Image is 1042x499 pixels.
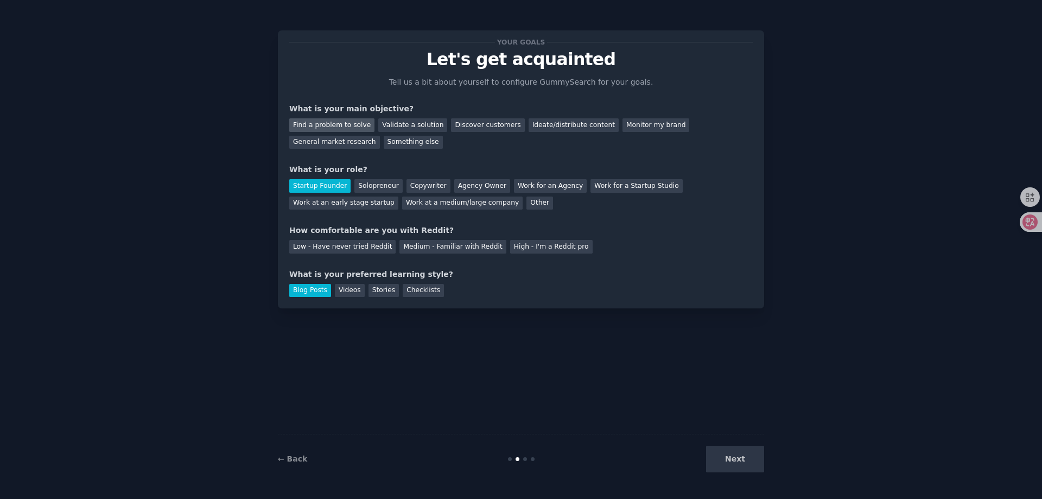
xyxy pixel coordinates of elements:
div: Discover customers [451,118,524,132]
div: Validate a solution [378,118,447,132]
div: Agency Owner [454,179,510,193]
div: Ideate/distribute content [529,118,619,132]
div: Low - Have never tried Reddit [289,240,396,254]
div: Monitor my brand [622,118,689,132]
div: What is your main objective? [289,103,753,115]
div: Startup Founder [289,179,351,193]
div: How comfortable are you with Reddit? [289,225,753,236]
div: High - I'm a Reddit pro [510,240,593,254]
div: Checklists [403,284,444,298]
div: General market research [289,136,380,149]
div: What is your preferred learning style? [289,269,753,280]
div: Solopreneur [354,179,402,193]
div: Something else [384,136,443,149]
div: Medium - Familiar with Reddit [399,240,506,254]
div: Videos [335,284,365,298]
div: Find a problem to solve [289,118,374,132]
div: Other [526,197,553,210]
a: ← Back [278,454,307,463]
span: Your goals [495,36,547,48]
div: Work for a Startup Studio [590,179,682,193]
div: Work for an Agency [514,179,587,193]
div: What is your role? [289,164,753,175]
div: Work at a medium/large company [402,197,523,210]
p: Let's get acquainted [289,50,753,69]
div: Work at an early stage startup [289,197,398,210]
div: Stories [368,284,399,298]
div: Blog Posts [289,284,331,298]
p: Tell us a bit about yourself to configure GummySearch for your goals. [384,77,658,88]
div: Copywriter [406,179,450,193]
